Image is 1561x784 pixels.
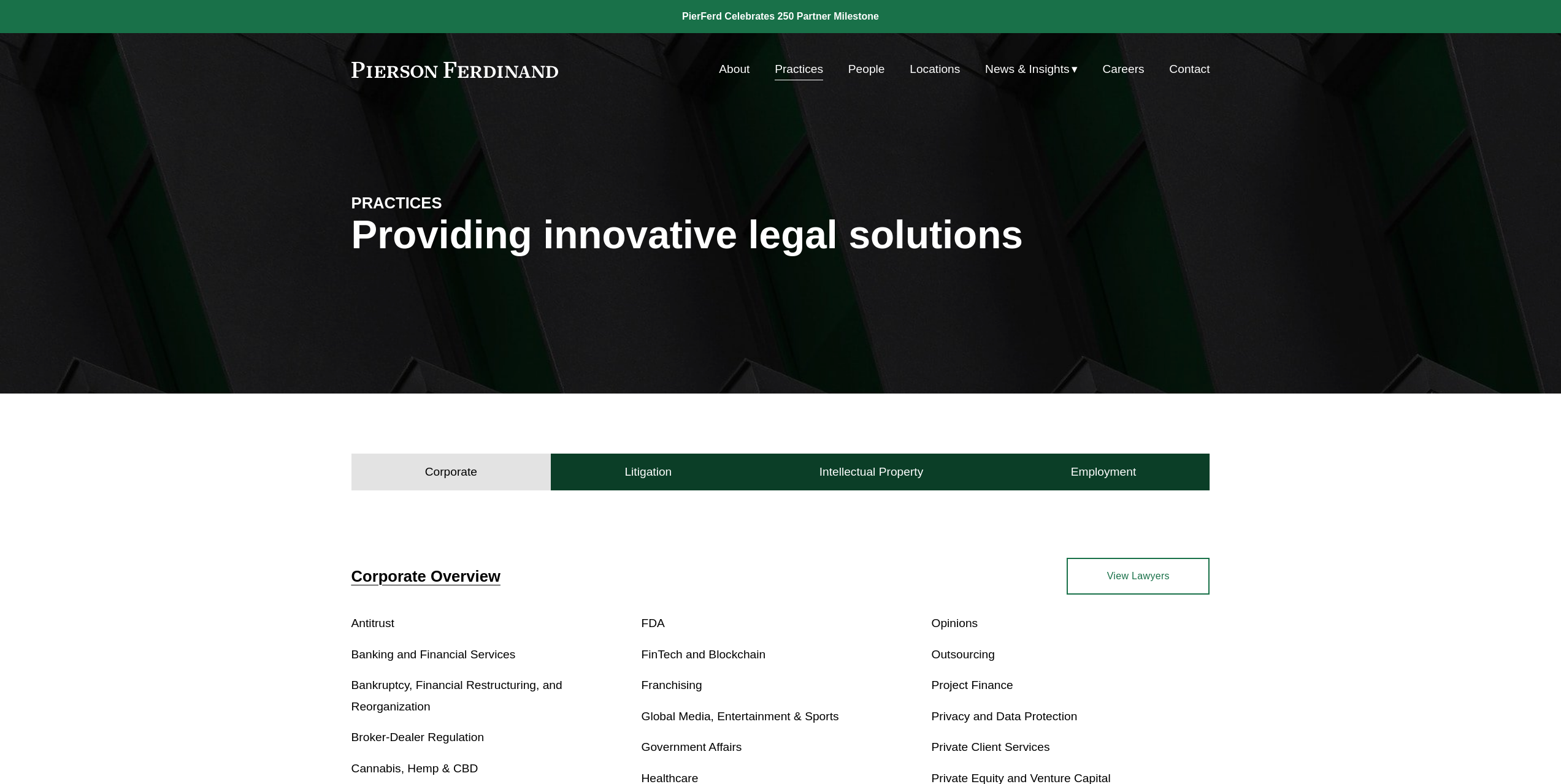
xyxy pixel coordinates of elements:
[351,193,566,213] h4: PRACTICES
[931,710,1077,723] a: Privacy and Data Protection
[1067,558,1210,595] a: View Lawyers
[775,58,823,81] a: Practices
[931,617,978,630] a: Opinions
[351,648,516,661] a: Banking and Financial Services
[848,58,885,81] a: People
[642,617,665,630] a: FDA
[642,648,766,661] a: FinTech and Blockchain
[1071,465,1137,479] h4: Employment
[351,568,501,585] a: Corporate Overview
[351,213,1210,257] h1: Providing innovative legal solutions
[624,465,672,479] h4: Litigation
[819,465,924,479] h4: Intellectual Property
[931,648,994,661] a: Outsourcing
[719,58,750,81] a: About
[351,762,478,775] a: Cannabis, Hemp & CBD
[425,465,477,479] h4: Corporate
[985,58,1078,81] a: folder dropdown
[931,740,1049,753] a: Private Client Services
[642,740,742,753] a: Government Affairs
[642,679,702,691] a: Franchising
[351,617,394,630] a: Antitrust
[1169,58,1210,81] a: Contact
[351,679,562,713] a: Bankruptcy, Financial Restructuring, and Reorganization
[351,731,485,744] a: Broker-Dealer Regulation
[1102,58,1144,81] a: Careers
[642,710,839,723] a: Global Media, Entertainment & Sports
[985,59,1070,80] span: News & Insights
[910,58,960,81] a: Locations
[931,679,1013,691] a: Project Finance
